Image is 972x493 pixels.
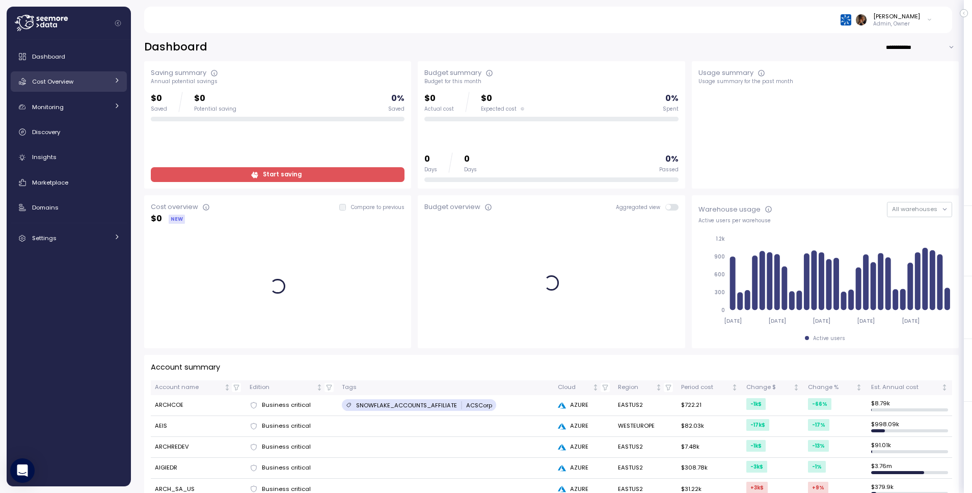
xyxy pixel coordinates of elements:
span: Business critical [262,422,311,431]
a: Insights [11,147,127,168]
span: Start saving [263,168,302,181]
div: Not sorted [855,384,862,391]
div: Active users [813,335,845,342]
a: Domains [11,197,127,218]
p: $0 [424,92,454,106]
div: Not sorted [316,384,323,391]
div: Edition [250,383,315,392]
div: -3k $ [746,461,767,473]
td: EASTUS2 [614,437,678,458]
p: 0 % [391,92,404,106]
div: Not sorted [224,384,231,391]
p: $0 [151,92,167,106]
p: Account summary [151,361,220,373]
img: ACg8ocLFKfaHXE38z_35D9oG4qLrdLeB_OJFy4BOGq8JL8YSOowJeg=s96-c [856,14,867,25]
td: $7.48k [677,437,742,458]
div: Usage summary for the past month [698,78,952,85]
a: Discovery [11,122,127,142]
span: Aggregated view [616,204,665,211]
div: AZURE [558,422,610,431]
div: Not sorted [941,384,948,391]
div: Saving summary [151,68,206,78]
span: Business critical [262,443,311,452]
span: Discovery [32,128,60,136]
p: Admin, Owner [873,20,920,28]
a: Marketplace [11,172,127,193]
td: $ 3.76m [867,458,953,479]
tspan: 300 [715,289,725,296]
div: Cloud [558,383,590,392]
tspan: [DATE] [813,318,831,324]
div: Annual potential savings [151,78,404,85]
th: CloudNot sorted [554,380,614,395]
div: Actual cost [424,106,454,113]
span: Dashboard [32,53,65,61]
span: Insights [32,153,57,161]
div: Budget for this month [424,78,678,85]
p: 0 % [665,152,679,166]
div: Not sorted [731,384,738,391]
tspan: 900 [714,253,725,260]
h2: Dashboard [144,40,207,55]
span: Monitoring [32,103,64,111]
div: Cost overview [151,202,198,212]
div: -17 % [808,419,829,431]
p: 0 % [665,92,679,106]
div: AZURE [558,443,610,452]
div: -1k $ [746,440,766,452]
div: Not sorted [655,384,662,391]
td: $308.78k [677,458,742,479]
td: AEIS [151,416,246,437]
th: Est. Annual costNot sorted [867,380,953,395]
div: Region [618,383,654,392]
a: Monitoring [11,97,127,117]
span: Marketplace [32,178,68,187]
p: SNOWFLAKE_ACCOUNTS_AFFILIATE [356,401,457,409]
td: $82.03k [677,416,742,437]
th: EditionNot sorted [245,380,337,395]
td: $722.21 [677,395,742,416]
span: Business critical [262,401,311,410]
td: WESTEUROPE [614,416,678,437]
a: Cost Overview [11,71,127,92]
tspan: [DATE] [724,318,742,324]
p: Compare to previous [351,204,404,211]
div: Budget summary [424,68,481,78]
td: $ 998.09k [867,416,953,437]
div: Saved [151,106,167,113]
p: $ 0 [151,212,162,226]
span: Cost Overview [32,77,73,86]
button: Collapse navigation [112,19,124,27]
td: EASTUS2 [614,395,678,416]
div: -1 % [808,461,826,473]
div: Period cost [681,383,730,392]
div: Budget overview [424,202,480,212]
tspan: [DATE] [857,318,875,324]
div: Est. Annual cost [871,383,939,392]
tspan: [DATE] [902,318,920,324]
tspan: 1.2k [716,236,725,242]
div: -13 % [808,440,829,452]
div: Potential saving [194,106,236,113]
p: ACSCorp [466,401,492,409]
span: Domains [32,203,59,212]
div: Open Intercom Messenger [10,458,35,483]
p: 0 [424,152,437,166]
a: Start saving [151,167,404,182]
th: Change $Not sorted [742,380,804,395]
span: Settings [32,234,57,242]
div: Tags [342,383,550,392]
a: Dashboard [11,46,127,67]
div: Saved [388,106,404,113]
th: Account nameNot sorted [151,380,246,395]
div: Days [464,166,477,173]
tspan: [DATE] [768,318,786,324]
a: Settings [11,228,127,248]
tspan: 600 [714,271,725,278]
div: -66 % [808,398,831,410]
div: Passed [659,166,679,173]
div: Usage summary [698,68,753,78]
div: Account name [155,383,222,392]
div: NEW [169,215,185,224]
div: Not sorted [592,384,599,391]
